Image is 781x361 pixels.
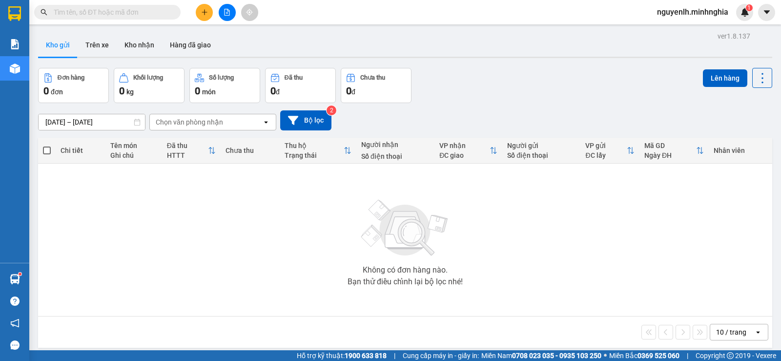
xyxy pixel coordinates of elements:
div: Thu hộ [285,142,344,149]
div: 10 / trang [716,327,746,337]
span: 0 [270,85,276,97]
div: Người nhận [361,141,430,149]
button: Kho gửi [38,33,78,57]
div: Người gửi [507,142,575,149]
span: ⚪️ [604,354,607,358]
div: VP gửi [585,142,626,149]
span: | [394,350,395,361]
span: đ [351,88,355,96]
button: aim [241,4,258,21]
img: svg+xml;base64,PHN2ZyBjbGFzcz0ibGlzdC1wbHVnX19zdmciIHhtbG5zPSJodHRwOi8vd3d3LnczLm9yZy8yMDAwL3N2Zy... [356,194,454,262]
svg: open [754,328,762,336]
span: caret-down [762,8,771,17]
div: Số lượng [209,74,234,81]
th: Toggle SortBy [434,138,502,164]
span: notification [10,319,20,328]
span: Miền Bắc [609,350,679,361]
div: HTTT [167,151,208,159]
div: Không có đơn hàng nào. [363,266,448,274]
sup: 1 [19,273,21,276]
sup: 1 [746,4,753,11]
th: Toggle SortBy [280,138,356,164]
div: VP nhận [439,142,490,149]
button: Lên hàng [703,69,747,87]
th: Toggle SortBy [580,138,639,164]
div: Chưa thu [360,74,385,81]
span: 0 [119,85,124,97]
img: warehouse-icon [10,64,20,74]
div: Mã GD [644,142,696,149]
input: Tìm tên, số ĐT hoặc mã đơn [54,7,169,18]
th: Toggle SortBy [639,138,709,164]
div: Bạn thử điều chỉnh lại bộ lọc nhé! [348,278,463,286]
div: Đã thu [285,74,303,81]
button: Trên xe [78,33,117,57]
div: Ghi chú [110,151,157,159]
span: aim [246,9,253,16]
button: Đã thu0đ [265,68,336,103]
svg: open [262,118,270,126]
span: 0 [346,85,351,97]
button: plus [196,4,213,21]
strong: 0708 023 035 - 0935 103 250 [512,352,601,360]
span: | [687,350,688,361]
input: Select a date range. [39,114,145,130]
div: Đã thu [167,142,208,149]
span: Miền Nam [481,350,601,361]
div: ĐC giao [439,151,490,159]
sup: 2 [327,106,336,115]
span: 1 [747,4,751,11]
div: Chi tiết [61,147,101,154]
div: Nhân viên [714,147,767,154]
div: Chưa thu [226,147,274,154]
img: icon-new-feature [740,8,749,17]
span: đơn [51,88,63,96]
span: Cung cấp máy in - giấy in: [403,350,479,361]
span: Hỗ trợ kỹ thuật: [297,350,387,361]
span: copyright [727,352,734,359]
div: Tên món [110,142,157,149]
button: caret-down [758,4,775,21]
th: Toggle SortBy [162,138,221,164]
button: file-add [219,4,236,21]
img: warehouse-icon [10,274,20,284]
button: Chưa thu0đ [341,68,411,103]
div: ĐC lấy [585,151,626,159]
span: plus [201,9,208,16]
div: Trạng thái [285,151,344,159]
span: đ [276,88,280,96]
div: Chọn văn phòng nhận [156,117,223,127]
div: Đơn hàng [58,74,84,81]
button: Khối lượng0kg [114,68,185,103]
button: Bộ lọc [280,110,331,130]
div: Khối lượng [133,74,163,81]
div: Ngày ĐH [644,151,696,159]
strong: 0369 525 060 [637,352,679,360]
img: solution-icon [10,39,20,49]
span: search [41,9,47,16]
button: Số lượng0món [189,68,260,103]
span: question-circle [10,297,20,306]
span: kg [126,88,134,96]
span: món [202,88,216,96]
strong: 1900 633 818 [345,352,387,360]
button: Kho nhận [117,33,162,57]
button: Hàng đã giao [162,33,219,57]
img: logo-vxr [8,6,21,21]
div: Số điện thoại [507,151,575,159]
span: file-add [224,9,230,16]
div: ver 1.8.137 [718,31,750,42]
span: nguyenlh.minhnghia [649,6,736,18]
span: 0 [43,85,49,97]
span: 0 [195,85,200,97]
div: Số điện thoại [361,152,430,160]
span: message [10,340,20,350]
button: Đơn hàng0đơn [38,68,109,103]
